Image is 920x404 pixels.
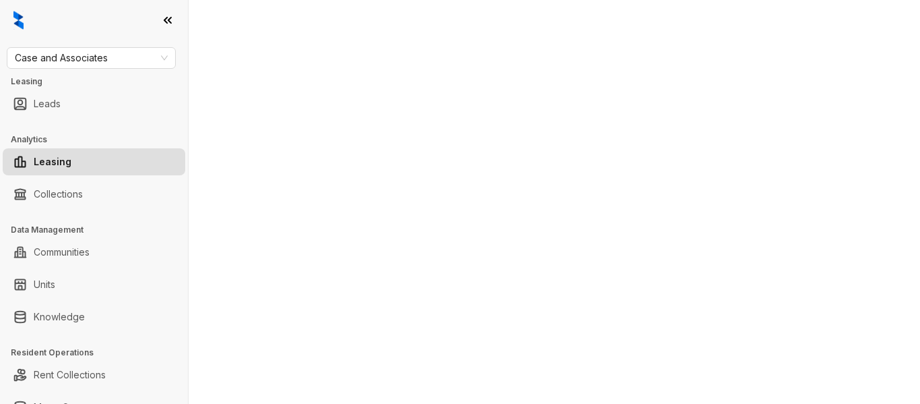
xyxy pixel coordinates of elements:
h3: Analytics [11,134,188,146]
li: Communities [3,239,185,266]
li: Collections [3,181,185,208]
h3: Leasing [11,76,188,88]
a: Knowledge [34,304,85,330]
h3: Data Management [11,224,188,236]
span: Case and Associates [15,48,168,68]
li: Leasing [3,148,185,175]
a: Units [34,271,55,298]
a: Collections [34,181,83,208]
h3: Resident Operations [11,347,188,359]
a: Leasing [34,148,71,175]
img: logo [13,11,24,30]
li: Knowledge [3,304,185,330]
a: Rent Collections [34,362,106,388]
li: Units [3,271,185,298]
a: Leads [34,90,61,117]
li: Leads [3,90,185,117]
a: Communities [34,239,90,266]
li: Rent Collections [3,362,185,388]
